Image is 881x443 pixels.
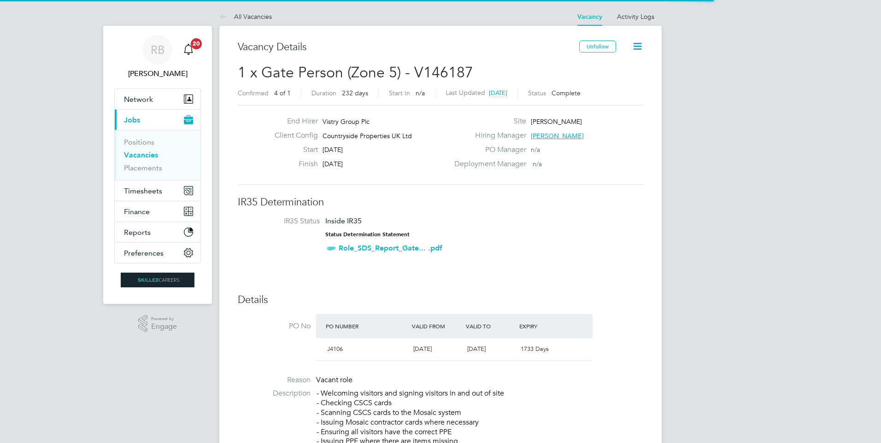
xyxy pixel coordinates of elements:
[115,89,200,109] button: Network
[531,117,582,126] span: [PERSON_NAME]
[489,89,507,97] span: [DATE]
[389,89,410,97] label: Start In
[446,88,485,97] label: Last Updated
[115,222,200,242] button: Reports
[138,315,177,332] a: Powered byEngage
[274,89,291,97] span: 4 of 1
[325,231,410,238] strong: Status Determination Statement
[267,117,318,126] label: End Hirer
[464,318,517,334] div: Valid To
[577,13,602,21] a: Vacancy
[267,159,318,169] label: Finish
[114,273,201,287] a: Go to home page
[267,145,318,155] label: Start
[191,38,202,49] span: 20
[124,151,158,159] a: Vacancies
[151,44,164,56] span: RB
[238,64,473,82] span: 1 x Gate Person (Zone 5) - V146187
[323,132,412,140] span: Countryside Properties UK Ltd
[552,89,581,97] span: Complete
[124,163,162,172] a: Placements
[114,68,201,79] span: Ryan Burns
[238,196,643,209] h3: IR35 Determination
[238,293,643,307] h3: Details
[323,146,343,154] span: [DATE]
[311,89,336,97] label: Duration
[115,130,200,180] div: Jobs
[121,273,194,287] img: skilledcareers-logo-retina.png
[179,35,198,64] a: 20
[325,216,362,225] span: Inside IR35
[114,35,201,79] a: RB[PERSON_NAME]
[316,375,352,385] span: Vacant role
[238,321,311,331] label: PO No
[327,345,343,353] span: J4106
[323,160,343,168] span: [DATE]
[521,345,549,353] span: 1733 Days
[124,116,140,124] span: Jobs
[533,160,542,168] span: n/a
[416,89,425,97] span: n/a
[124,249,164,257] span: Preferences
[531,146,540,154] span: n/a
[238,41,579,54] h3: Vacancy Details
[115,181,200,201] button: Timesheets
[323,117,370,126] span: Vistry Group Plc
[124,228,151,237] span: Reports
[238,375,311,385] label: Reason
[528,89,546,97] label: Status
[124,138,154,146] a: Positions
[103,26,212,304] nav: Main navigation
[410,318,464,334] div: Valid From
[531,132,584,140] span: [PERSON_NAME]
[413,345,432,353] span: [DATE]
[151,315,177,323] span: Powered by
[517,318,571,334] div: Expiry
[115,243,200,263] button: Preferences
[339,244,442,252] a: Role_SDS_Report_Gate... .pdf
[115,201,200,221] button: Finance
[449,145,526,155] label: PO Manager
[124,207,150,216] span: Finance
[238,89,269,97] label: Confirmed
[579,41,616,52] button: Unfollow
[467,345,486,353] span: [DATE]
[238,389,311,398] label: Description
[449,117,526,126] label: Site
[124,95,153,104] span: Network
[247,216,320,226] label: IR35 Status
[342,89,368,97] span: 232 days
[219,12,272,21] a: All Vacancies
[124,187,162,195] span: Timesheets
[323,318,410,334] div: PO Number
[449,131,526,140] label: Hiring Manager
[617,12,654,21] a: Activity Logs
[449,159,526,169] label: Deployment Manager
[151,323,177,331] span: Engage
[267,131,318,140] label: Client Config
[115,110,200,130] button: Jobs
